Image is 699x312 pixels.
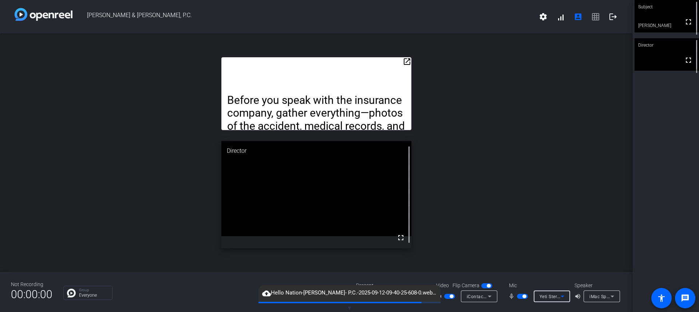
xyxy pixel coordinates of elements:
[262,289,271,298] mat-icon: cloud_upload
[403,57,411,66] mat-icon: open_in_new
[258,289,441,297] span: Hello Nation-[PERSON_NAME]- P.C.-2025-09-12-09-40-25-608-0.webm
[540,293,616,299] span: Yeti Stereo Microphone (046d:0ab7)
[11,285,52,303] span: 00:00:00
[453,282,479,289] span: Flip Camera
[508,292,517,301] mat-icon: mic_none
[72,8,534,26] span: [PERSON_NAME] & [PERSON_NAME], P.C.
[609,12,617,21] mat-icon: logout
[552,8,569,26] button: signal_cellular_alt
[15,8,72,21] img: white-gradient.svg
[684,56,693,65] mat-icon: fullscreen
[79,293,108,297] p: Everyone
[589,293,640,299] span: iMac Speakers (Built-in)
[11,281,52,288] div: Not Recording
[227,94,405,222] p: Before you speak with the insurance company, gather everything—photos of the accident, medical re...
[574,282,618,289] div: Speaker
[657,294,666,303] mat-icon: accessibility
[347,305,352,311] span: ▼
[396,233,405,242] mat-icon: fullscreen
[684,17,693,26] mat-icon: fullscreen
[221,141,411,161] div: Director
[79,288,108,292] p: Group
[356,282,429,289] div: Present
[681,294,690,303] mat-icon: message
[67,289,76,297] img: Chat Icon
[502,282,574,289] div: Mic
[467,293,538,299] span: iContact Camera Pro (1bcf:2d3e)
[539,12,548,21] mat-icon: settings
[635,38,699,52] div: Director
[574,12,582,21] mat-icon: account_box
[574,292,583,301] mat-icon: volume_up
[436,282,449,289] span: Video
